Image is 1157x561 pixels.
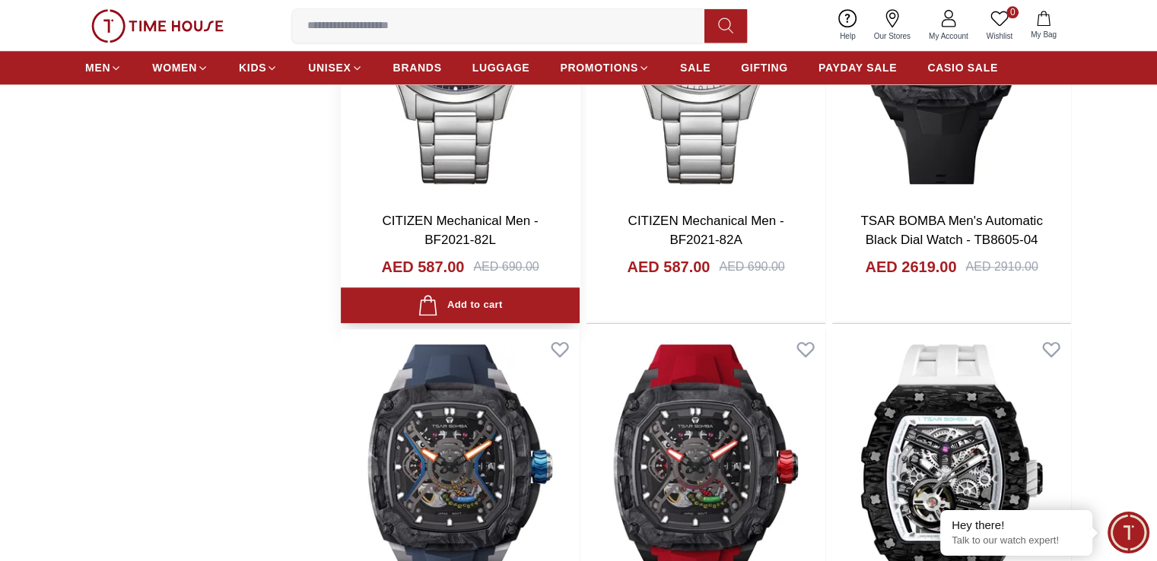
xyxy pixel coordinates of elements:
a: PAYDAY SALE [818,54,897,81]
a: LUGGAGE [472,54,530,81]
a: UNISEX [308,54,362,81]
button: Add to cart [341,287,580,323]
span: MEN [85,60,110,75]
a: WOMEN [152,54,208,81]
span: Wishlist [981,30,1019,42]
span: PAYDAY SALE [818,60,897,75]
a: TSAR BOMBA Men's Automatic Black Dial Watch - TB8605-04 [860,214,1042,248]
span: GIFTING [741,60,788,75]
span: BRANDS [393,60,442,75]
div: AED 690.00 [719,258,784,276]
a: CITIZEN Mechanical Men - BF2021-82L [383,214,539,248]
span: PROMOTIONS [560,60,638,75]
div: Add to cart [418,295,502,315]
a: CITIZEN Mechanical Men - BF2021-82A [628,214,784,248]
span: WOMEN [152,60,197,75]
span: CASIO SALE [927,60,998,75]
a: GIFTING [741,54,788,81]
a: Help [831,6,865,45]
span: My Bag [1025,29,1063,40]
span: SALE [680,60,710,75]
h4: AED 587.00 [381,256,464,277]
a: Our Stores [865,6,920,45]
div: Chat Widget [1108,512,1149,553]
span: 0 [1006,6,1019,18]
div: AED 690.00 [473,258,539,276]
span: Our Stores [868,30,917,42]
h4: AED 587.00 [627,256,710,277]
a: 0Wishlist [977,6,1022,45]
span: KIDS [239,60,266,75]
button: My Bag [1022,8,1066,43]
a: SALE [680,54,710,81]
a: MEN [85,54,122,81]
a: PROMOTIONS [560,54,650,81]
span: Help [834,30,862,42]
a: BRANDS [393,54,442,81]
a: CASIO SALE [927,54,998,81]
a: KIDS [239,54,278,81]
img: ... [91,9,224,43]
span: UNISEX [308,60,351,75]
p: Talk to our watch expert! [952,534,1081,547]
div: AED 2910.00 [965,258,1038,276]
span: LUGGAGE [472,60,530,75]
div: Hey there! [952,518,1081,533]
h4: AED 2619.00 [865,256,956,277]
span: My Account [923,30,974,42]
